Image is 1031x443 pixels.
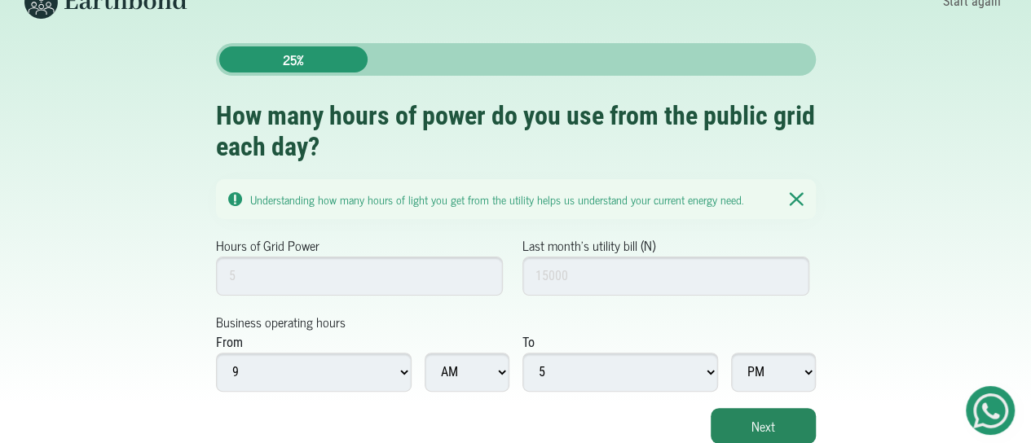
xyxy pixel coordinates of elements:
[216,235,319,255] label: Hours of Grid Power
[250,190,743,208] small: Understanding how many hours of light you get from the utility helps us understand your current e...
[522,235,655,255] label: Last month's utility bill (N)
[216,312,346,331] label: Business operating hours
[522,257,810,296] input: 15000
[522,333,535,353] div: To
[216,333,243,353] div: From
[216,100,816,163] h2: How many hours of power do you use from the public grid each day?
[219,46,368,72] div: 25%
[228,192,242,206] img: Notication Pane Caution Icon
[789,191,803,207] img: Notication Pane Close Icon
[216,257,504,296] input: 5
[973,393,1008,428] img: Get Started On Earthbond Via Whatsapp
